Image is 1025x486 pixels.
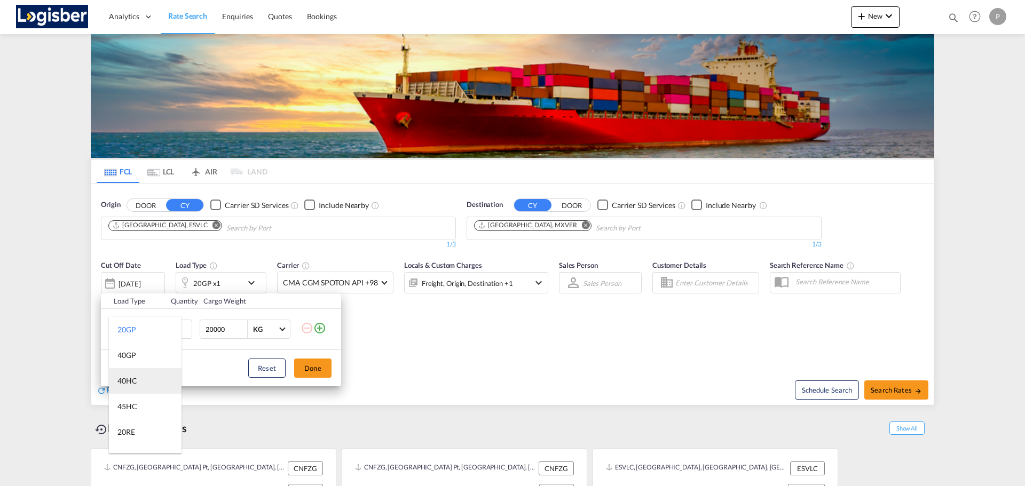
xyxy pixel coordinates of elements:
[117,452,135,463] div: 40RE
[117,376,137,386] div: 40HC
[117,324,136,335] div: 20GP
[117,427,135,437] div: 20RE
[117,350,136,361] div: 40GP
[117,401,137,412] div: 45HC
